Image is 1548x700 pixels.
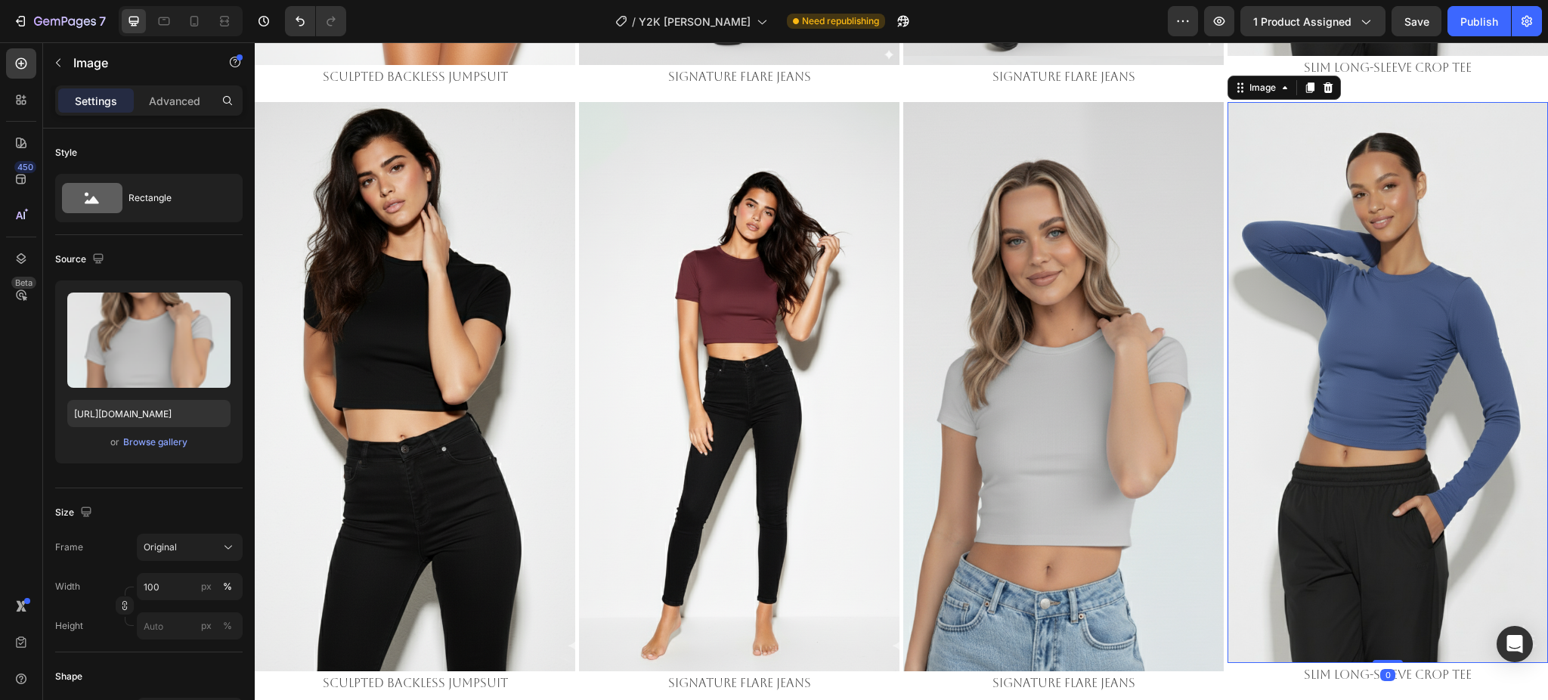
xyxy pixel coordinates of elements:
button: % [197,578,215,596]
p: Image [73,54,202,72]
span: Need republishing [802,14,879,28]
div: px [201,580,212,593]
iframe: Design area [255,42,1548,700]
div: 0 [1125,627,1141,639]
button: 1 product assigned [1240,6,1385,36]
div: Shape [55,670,82,683]
div: % [223,580,232,593]
div: 450 [14,161,36,173]
label: Width [55,580,80,593]
input: px% [137,612,243,640]
span: 1 product assigned [1253,14,1351,29]
div: % [223,619,232,633]
img: gempages_479878604860163106-7e9a2e36-39a2-4808-b26a-33de55546c16.png [973,60,1293,621]
button: 7 [6,6,113,36]
p: Signature Flare Jeans [326,630,643,652]
span: Original [144,540,177,554]
div: Size [55,503,95,523]
div: Rectangle [128,181,221,215]
label: Frame [55,540,83,554]
input: https://example.com/image.jpg [67,400,231,427]
p: Settings [75,93,117,109]
div: Publish [1460,14,1498,29]
span: Y2K [PERSON_NAME] [639,14,751,29]
div: Beta [11,277,36,289]
img: gempages_479878604860163106-bfa7a6a7-01ce-401d-b2c6-e0e5b1455f46.png [649,60,969,630]
button: % [197,617,215,635]
p: Slim Long-Sleeve Crop Tee [974,622,1292,644]
div: Image [992,39,1024,52]
p: Signature Flare Jeans [650,630,967,652]
label: Height [55,619,83,633]
button: Original [137,534,243,561]
img: preview-image [67,293,231,388]
div: Open Intercom Messenger [1497,626,1533,662]
img: gempages_479878604860163106-fe8155c7-af78-47f7-babd-76bdf18fdd47.png [324,60,645,630]
p: Advanced [149,93,200,109]
div: Style [55,146,77,160]
span: / [632,14,636,29]
span: Save [1404,15,1429,28]
button: px [218,617,237,635]
input: px% [137,573,243,600]
div: Browse gallery [123,435,187,449]
button: Save [1392,6,1441,36]
p: 7 [99,12,106,30]
button: px [218,578,237,596]
div: Undo/Redo [285,6,346,36]
button: Browse gallery [122,435,188,450]
span: or [110,433,119,451]
button: Publish [1447,6,1511,36]
div: Source [55,249,107,270]
div: px [201,619,212,633]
